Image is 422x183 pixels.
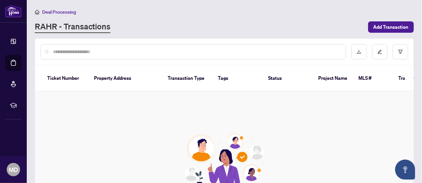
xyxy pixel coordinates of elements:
[353,65,393,91] th: MLS #
[372,44,388,59] button: edit
[35,21,110,33] a: RAHR - Transactions
[373,22,409,32] span: Add Transaction
[313,65,353,91] th: Project Name
[213,65,263,91] th: Tags
[42,9,76,15] span: Deal Processing
[393,44,408,59] button: filter
[351,44,367,59] button: download
[398,49,403,54] span: filter
[368,21,414,33] button: Add Transaction
[5,5,21,17] img: logo
[42,65,89,91] th: Ticket Number
[377,49,382,54] span: edit
[162,65,213,91] th: Transaction Type
[395,160,415,180] button: Open asap
[357,49,361,54] span: download
[35,10,39,14] span: home
[263,65,313,91] th: Status
[89,65,162,91] th: Property Address
[9,165,18,174] span: MD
